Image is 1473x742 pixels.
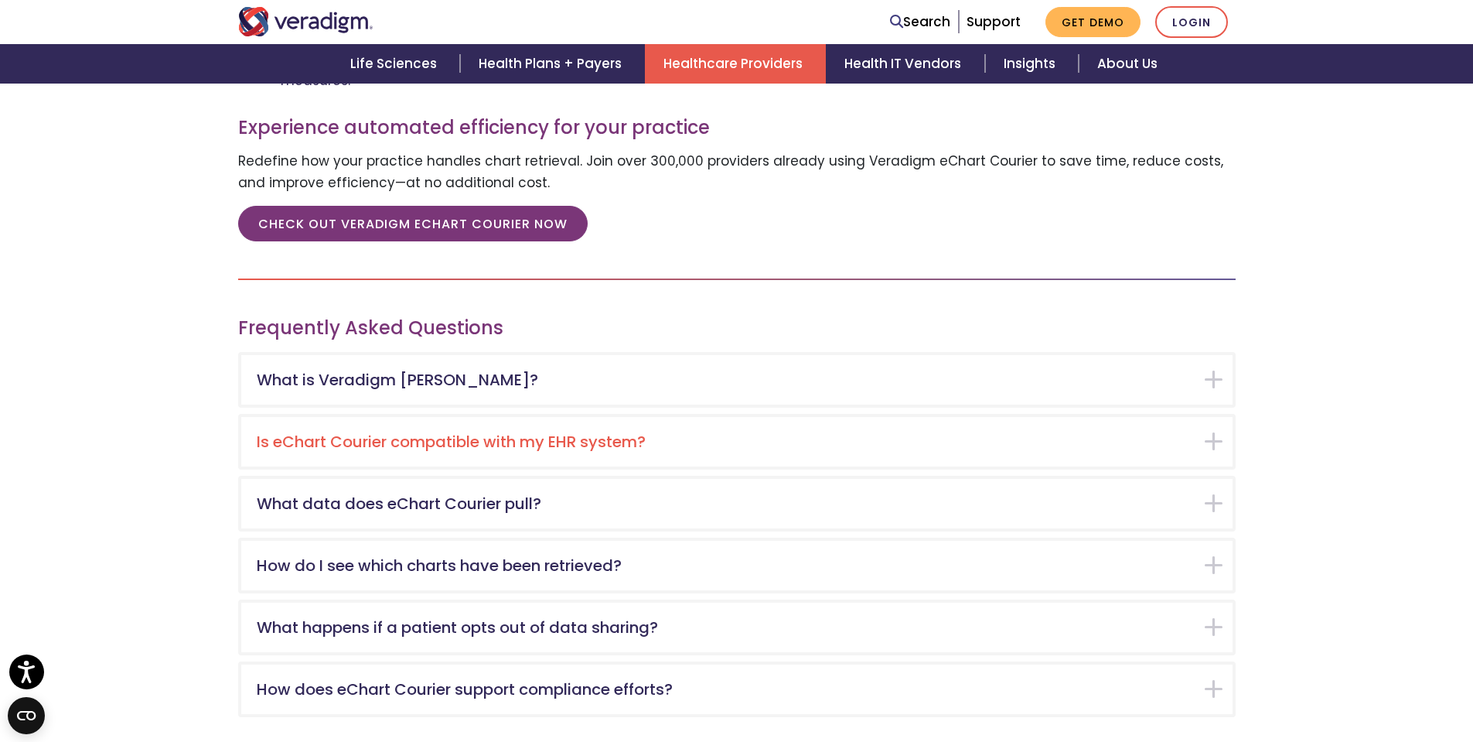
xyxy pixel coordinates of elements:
[1155,6,1228,38] a: Login
[238,151,1236,193] p: Redefine how your practice handles chart retrieval. Join over 300,000 providers already using Ver...
[257,433,1194,451] h5: Is eChart Courier compatible with my EHR system?
[238,317,1236,340] h3: Frequently Asked Questions
[8,697,45,734] button: Open CMP widget
[257,680,1194,699] h5: How does eChart Courier support compliance efforts?
[257,618,1194,637] h5: What happens if a patient opts out of data sharing?
[257,556,1194,575] h5: How do I see which charts have been retrieved?
[332,44,460,84] a: Life Sciences
[257,371,1194,389] h5: What is Veradigm [PERSON_NAME]?
[238,7,373,36] img: Veradigm logo
[238,206,588,241] a: CHECK OUT VERADIGM ECHART COURIER NOW
[460,44,645,84] a: Health Plans + Payers
[1045,7,1141,37] a: Get Demo
[826,44,984,84] a: Health IT Vendors
[1176,631,1454,723] iframe: Drift Chat Widget
[967,12,1021,31] a: Support
[1079,44,1176,84] a: About Us
[645,44,826,84] a: Healthcare Providers
[985,44,1079,84] a: Insights
[238,117,1236,139] h3: Experience automated efficiency for your practice
[257,494,1194,513] h5: What data does eChart Courier pull?
[890,12,950,32] a: Search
